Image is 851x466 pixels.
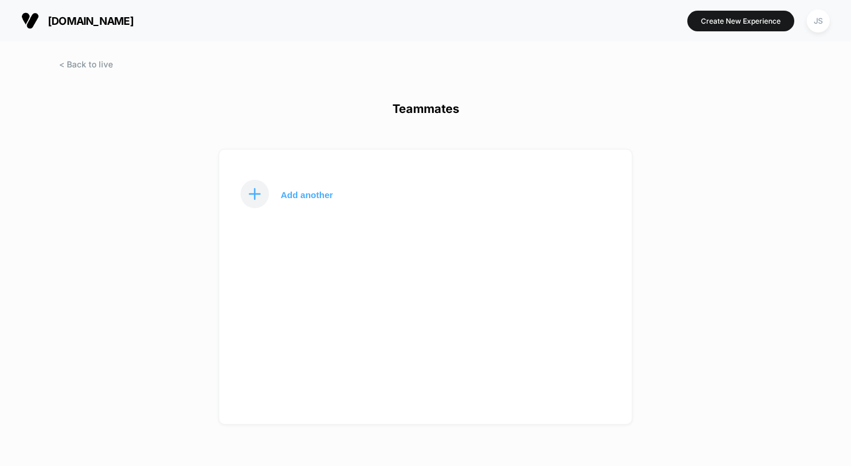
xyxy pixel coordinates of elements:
[237,179,355,209] button: Add another
[281,192,333,198] p: Add another
[18,11,137,30] button: [DOMAIN_NAME]
[687,11,794,31] button: Create New Experience
[21,12,39,30] img: Visually logo
[803,9,833,33] button: JS
[48,15,134,27] span: [DOMAIN_NAME]
[807,9,830,33] div: JS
